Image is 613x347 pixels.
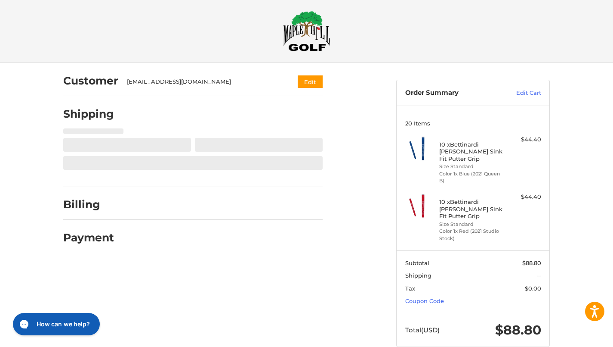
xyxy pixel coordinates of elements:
div: $44.40 [507,135,541,144]
li: Color 1x Blue (2021 Queen B) [439,170,505,184]
span: Tax [405,285,415,292]
li: Size Standard [439,221,505,228]
h2: Payment [63,231,114,244]
h3: Order Summary [405,89,498,97]
span: $0.00 [525,285,541,292]
span: -- [537,272,541,279]
span: $88.80 [522,259,541,266]
a: Coupon Code [405,297,444,304]
div: $44.40 [507,193,541,201]
button: Edit [298,75,323,88]
li: Color 1x Red (2021 Studio Stock) [439,228,505,242]
h2: Shipping [63,107,114,121]
img: Maple Hill Golf [283,11,330,51]
span: $88.80 [495,322,541,338]
span: Subtotal [405,259,429,266]
span: Shipping [405,272,431,279]
h4: 10 x Bettinardi [PERSON_NAME] Sink Fit Putter Grip [439,198,505,219]
span: Total (USD) [405,326,440,334]
h2: Billing [63,198,114,211]
li: Size Standard [439,163,505,170]
h3: 20 Items [405,120,541,127]
a: Edit Cart [498,89,541,97]
div: [EMAIL_ADDRESS][DOMAIN_NAME] [127,78,281,86]
iframe: Gorgias live chat messenger [9,310,102,338]
h4: 10 x Bettinardi [PERSON_NAME] Sink Fit Putter Grip [439,141,505,162]
h2: Customer [63,74,118,88]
